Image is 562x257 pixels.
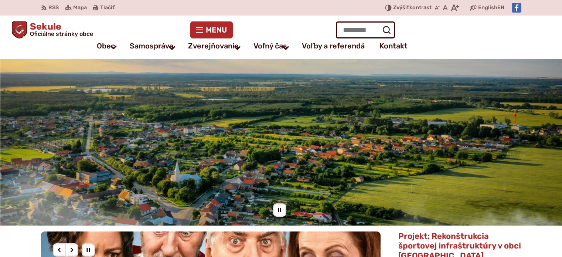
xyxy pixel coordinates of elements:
h1: Sekule [27,22,93,37]
span: kontrast [393,5,432,11]
button: Otvoriť podmenu pre [164,39,181,57]
span: Menu [206,27,227,33]
button: Otvoriť podmenu pre Zverejňovanie [229,39,246,57]
a: Zverejňovanie [188,38,239,53]
a: Kontakt [379,38,408,53]
a: English EN [477,3,506,12]
img: Prejsť na Facebook stránku [512,3,521,13]
span: RSS [48,3,59,12]
button: Menu [190,21,233,38]
span: Zvýšiť [393,4,409,11]
a: Voľný čas [253,38,287,53]
span: Tlačiť [100,5,115,11]
img: Prejsť na domovskú stránku [12,21,27,38]
a: Samospráva [130,38,173,53]
span: Oficiálne stránky obce [30,31,93,37]
a: Logo Sekule, prejsť na domovskú stránku. [12,21,93,38]
span: Mapa [73,3,87,12]
div: Pozastaviť pohyb slajdera [273,203,286,217]
a: Obec [97,38,115,53]
button: Otvoriť podmenu pre [105,38,122,56]
span: EN [497,3,504,12]
div: Pozastaviť pohyb slajdera [82,243,95,257]
button: Otvoriť podmenu pre [277,39,294,57]
span: English [478,3,497,12]
a: Voľby a referendá [302,38,365,53]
